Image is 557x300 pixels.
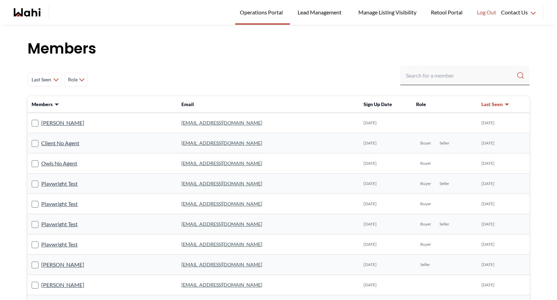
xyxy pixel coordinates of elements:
[477,8,496,17] span: Log Out
[477,234,530,255] td: [DATE]
[359,214,412,234] td: [DATE]
[477,275,530,295] td: [DATE]
[41,179,78,188] a: Playwright Test
[181,160,262,166] a: [EMAIL_ADDRESS][DOMAIN_NAME]
[359,153,412,174] td: [DATE]
[181,120,262,126] a: [EMAIL_ADDRESS][DOMAIN_NAME]
[181,262,262,267] a: [EMAIL_ADDRESS][DOMAIN_NAME]
[359,234,412,255] td: [DATE]
[364,101,392,107] span: Sign Up Date
[41,220,78,229] a: Playwright Test
[41,280,84,289] a: [PERSON_NAME]
[356,8,419,17] span: Manage Listing Visibility
[439,221,449,227] span: Seller
[477,255,530,275] td: [DATE]
[477,153,530,174] td: [DATE]
[359,174,412,194] td: [DATE]
[420,262,430,267] span: Seller
[406,69,516,82] input: Search input
[420,201,431,207] span: Buyer
[420,181,431,186] span: Buyer
[420,242,431,247] span: Buyer
[359,194,412,214] td: [DATE]
[41,240,78,249] a: Playwright Test
[298,8,344,17] span: Lead Management
[481,101,503,108] span: Last Seen
[477,113,530,133] td: [DATE]
[41,118,84,127] a: [PERSON_NAME]
[181,181,262,186] a: [EMAIL_ADDRESS][DOMAIN_NAME]
[481,101,510,108] button: Last Seen
[416,101,426,107] span: Role
[32,101,59,108] button: Members
[41,260,84,269] a: [PERSON_NAME]
[359,275,412,295] td: [DATE]
[41,139,79,148] a: Client No Agent
[420,140,431,146] span: Buyer
[31,73,52,86] span: Last Seen
[477,194,530,214] td: [DATE]
[181,282,262,288] a: [EMAIL_ADDRESS][DOMAIN_NAME]
[181,201,262,207] a: [EMAIL_ADDRESS][DOMAIN_NAME]
[14,8,41,16] a: Wahi homepage
[27,38,530,59] h1: Members
[32,101,53,108] span: Members
[477,133,530,153] td: [DATE]
[181,241,262,247] a: [EMAIL_ADDRESS][DOMAIN_NAME]
[41,199,78,208] a: Playwright Test
[41,159,77,168] a: Owls No Agent
[477,214,530,234] td: [DATE]
[439,140,449,146] span: Seller
[420,161,431,166] span: Buyer
[181,221,262,227] a: [EMAIL_ADDRESS][DOMAIN_NAME]
[181,140,262,146] a: [EMAIL_ADDRESS][DOMAIN_NAME]
[439,181,449,186] span: Seller
[181,101,194,107] span: Email
[477,174,530,194] td: [DATE]
[240,8,285,17] span: Operations Portal
[359,133,412,153] td: [DATE]
[359,255,412,275] td: [DATE]
[431,8,465,17] span: Retool Portal
[420,221,431,227] span: Buyer
[68,73,78,86] span: Role
[359,113,412,133] td: [DATE]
